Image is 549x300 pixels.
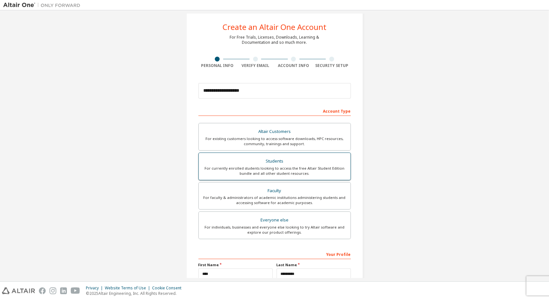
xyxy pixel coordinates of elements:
[198,262,273,267] label: First Name
[60,287,67,294] img: linkedin.svg
[86,286,105,291] div: Privacy
[313,63,351,68] div: Security Setup
[39,287,46,294] img: facebook.svg
[86,291,185,296] p: © 2025 Altair Engineering, Inc. All Rights Reserved.
[203,166,347,176] div: For currently enrolled students looking to access the free Altair Student Edition bundle and all ...
[3,2,84,8] img: Altair One
[203,127,347,136] div: Altair Customers
[198,106,351,116] div: Account Type
[152,286,185,291] div: Cookie Consent
[203,216,347,225] div: Everyone else
[230,35,319,45] div: For Free Trials, Licenses, Downloads, Learning & Documentation and so much more.
[223,23,326,31] div: Create an Altair One Account
[275,63,313,68] div: Account Info
[198,63,237,68] div: Personal Info
[236,63,275,68] div: Verify Email
[2,287,35,294] img: altair_logo.svg
[105,286,152,291] div: Website Terms of Use
[203,225,347,235] div: For individuals, businesses and everyone else looking to try Altair software and explore our prod...
[203,136,347,146] div: For existing customers looking to access software downloads, HPC resources, community, trainings ...
[71,287,80,294] img: youtube.svg
[203,157,347,166] div: Students
[203,186,347,195] div: Faculty
[50,287,56,294] img: instagram.svg
[203,195,347,205] div: For faculty & administrators of academic institutions administering students and accessing softwa...
[198,249,351,259] div: Your Profile
[277,262,351,267] label: Last Name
